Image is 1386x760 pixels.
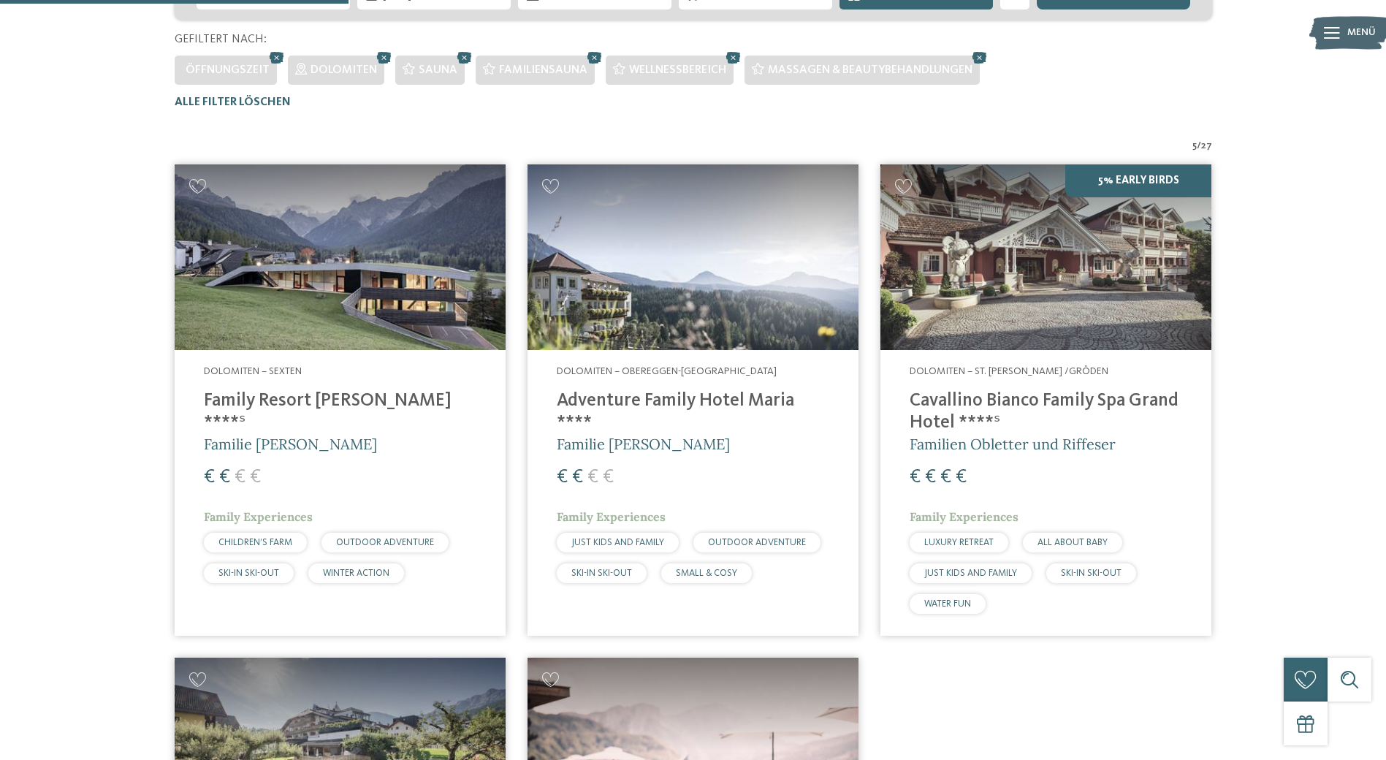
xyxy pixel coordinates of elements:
span: Dolomiten – Sexten [204,366,302,376]
span: € [603,468,614,487]
span: Family Experiences [204,509,313,524]
span: € [219,468,230,487]
span: Massagen & Beautybehandlungen [768,64,972,76]
span: Familie [PERSON_NAME] [557,435,730,453]
span: Family Experiences [910,509,1018,524]
span: Sauna [419,64,457,76]
img: Family Spa Grand Hotel Cavallino Bianco ****ˢ [880,164,1211,351]
span: € [940,468,951,487]
span: OUTDOOR ADVENTURE [708,538,806,547]
span: € [925,468,936,487]
h4: Family Resort [PERSON_NAME] ****ˢ [204,390,476,434]
span: € [204,468,215,487]
h4: Cavallino Bianco Family Spa Grand Hotel ****ˢ [910,390,1182,434]
span: 5 [1192,139,1197,153]
span: € [235,468,245,487]
span: € [956,468,967,487]
span: CHILDREN’S FARM [218,538,292,547]
span: Gefiltert nach: [175,34,267,45]
span: Familien Obletter und Riffeser [910,435,1116,453]
img: Family Resort Rainer ****ˢ [175,164,506,351]
span: Wellnessbereich [629,64,726,76]
span: € [572,468,583,487]
span: Family Experiences [557,509,666,524]
span: Alle Filter löschen [175,96,291,108]
span: SMALL & COSY [676,569,737,578]
span: Familiensauna [499,64,587,76]
span: Dolomiten [311,64,377,76]
span: SKI-IN SKI-OUT [571,569,632,578]
span: WATER FUN [924,599,971,609]
span: € [250,468,261,487]
span: OUTDOOR ADVENTURE [336,538,434,547]
span: Dolomiten – Obereggen-[GEOGRAPHIC_DATA] [557,366,777,376]
h4: Adventure Family Hotel Maria **** [557,390,829,434]
span: SKI-IN SKI-OUT [218,569,279,578]
span: ALL ABOUT BABY [1037,538,1108,547]
span: 27 [1201,139,1212,153]
a: Familienhotels gesucht? Hier findet ihr die besten! 5% Early Birds Dolomiten – St. [PERSON_NAME] ... [880,164,1211,636]
span: WINTER ACTION [323,569,389,578]
span: € [587,468,598,487]
a: Familienhotels gesucht? Hier findet ihr die besten! Dolomiten – Sexten Family Resort [PERSON_NAME... [175,164,506,636]
span: JUST KIDS AND FAMILY [924,569,1017,578]
img: Adventure Family Hotel Maria **** [528,164,858,351]
span: / [1197,139,1201,153]
span: Öffnungszeit [186,64,270,76]
span: Dolomiten – St. [PERSON_NAME] /Gröden [910,366,1108,376]
span: LUXURY RETREAT [924,538,994,547]
a: Familienhotels gesucht? Hier findet ihr die besten! Dolomiten – Obereggen-[GEOGRAPHIC_DATA] Adven... [528,164,858,636]
span: Familie [PERSON_NAME] [204,435,377,453]
span: JUST KIDS AND FAMILY [571,538,664,547]
span: SKI-IN SKI-OUT [1061,569,1122,578]
span: € [557,468,568,487]
span: € [910,468,921,487]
